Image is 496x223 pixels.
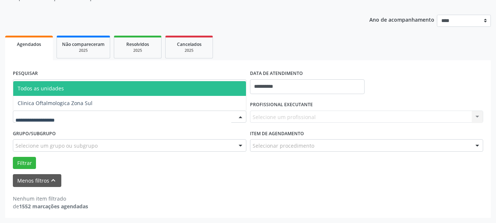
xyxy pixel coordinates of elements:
div: 2025 [171,48,207,53]
button: Menos filtroskeyboard_arrow_up [13,174,61,187]
label: DATA DE ATENDIMENTO [250,68,303,79]
span: Agendados [17,41,41,47]
button: Filtrar [13,157,36,169]
label: PESQUISAR [13,68,38,79]
span: Clinica Oftalmologica Zona Sul [18,100,93,107]
p: Ano de acompanhamento [369,15,434,24]
div: 2025 [119,48,156,53]
label: Item de agendamento [250,128,304,139]
span: Resolvidos [126,41,149,47]
span: Não compareceram [62,41,105,47]
label: Grupo/Subgrupo [13,128,56,139]
div: de [13,202,88,210]
span: Selecione um grupo ou subgrupo [15,142,98,150]
label: PROFISSIONAL EXECUTANTE [250,99,313,111]
i: keyboard_arrow_up [49,176,57,184]
span: Todos as unidades [18,85,64,92]
span: Cancelados [177,41,202,47]
span: Selecionar procedimento [253,142,314,150]
div: Nenhum item filtrado [13,195,88,202]
div: 2025 [62,48,105,53]
strong: 1552 marcações agendadas [19,203,88,210]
